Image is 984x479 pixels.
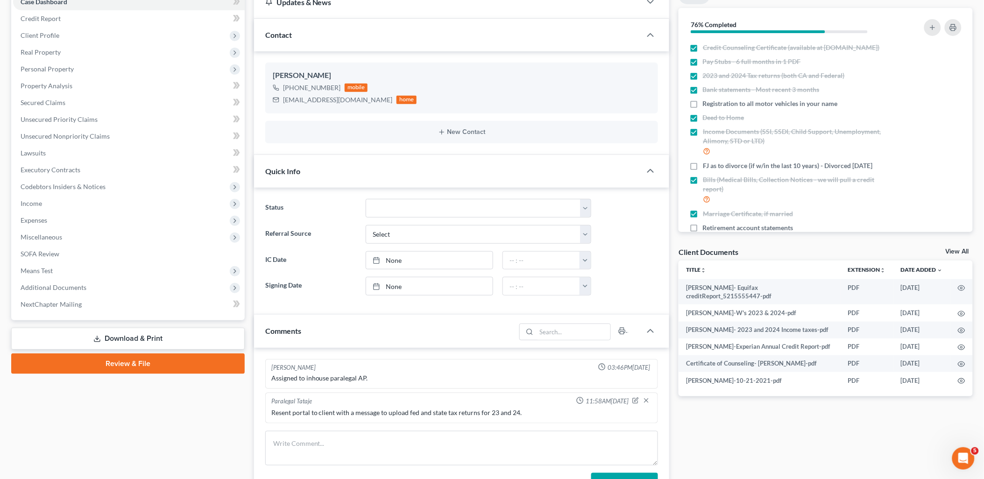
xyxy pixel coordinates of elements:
[848,266,886,273] a: Extensionunfold_more
[703,71,845,80] span: 2023 and 2024 Tax returns (both CA and Federal)
[21,82,72,90] span: Property Analysis
[679,338,841,355] td: [PERSON_NAME]-Experian Annual Credit Report-pdf
[841,279,893,305] td: PDF
[261,277,361,296] label: Signing Date
[261,251,361,270] label: IC Date
[21,250,59,258] span: SOFA Review
[608,363,650,372] span: 03:46PM[DATE]
[586,397,629,406] span: 11:58AM[DATE]
[21,31,59,39] span: Client Profile
[265,30,292,39] span: Contact
[703,161,872,170] span: FJ as to divorce (if w/in the last 10 years) - Divorced [DATE]
[265,167,300,176] span: Quick Info
[893,279,950,305] td: [DATE]
[946,248,969,255] a: View All
[679,322,841,338] td: [PERSON_NAME]- 2023 and 2024 Income taxes-pdf
[21,166,80,174] span: Executory Contracts
[679,247,738,257] div: Client Documents
[13,296,245,313] a: NextChapter Mailing
[21,65,74,73] span: Personal Property
[21,233,62,241] span: Miscellaneous
[841,372,893,389] td: PDF
[679,304,841,321] td: [PERSON_NAME]-W's 2023 & 2024-pdf
[841,304,893,321] td: PDF
[13,145,245,162] a: Lawsuits
[261,225,361,244] label: Referral Source
[273,128,651,136] button: New Contact
[503,252,580,269] input: -- : --
[901,266,943,273] a: Date Added expand_more
[21,99,65,106] span: Secured Claims
[703,209,793,218] span: Marriage Certificate, if married
[703,175,891,194] span: Bills (Medical Bills, Collection Notices - we will pull a credit report)
[21,199,42,207] span: Income
[537,324,611,340] input: Search...
[271,408,652,417] div: Resent portal to client with a message to upload fed and state tax returns for 23 and 24.
[21,283,86,291] span: Additional Documents
[13,111,245,128] a: Unsecured Priority Claims
[366,252,493,269] a: None
[271,363,316,372] div: [PERSON_NAME]
[703,127,891,146] span: Income Documents (SSI, SSDI, Child Support, Unemployment, Alimony, STD or LTD)
[396,96,417,104] div: home
[21,149,46,157] span: Lawsuits
[893,372,950,389] td: [DATE]
[841,338,893,355] td: PDF
[271,397,312,406] div: Paralegal Tataje
[273,70,651,81] div: [PERSON_NAME]
[937,268,943,273] i: expand_more
[679,372,841,389] td: [PERSON_NAME]-10-21-2021-pdf
[13,94,245,111] a: Secured Claims
[703,85,820,94] span: Bank statements - Most recent 3 months
[841,355,893,372] td: PDF
[503,277,580,295] input: -- : --
[880,268,886,273] i: unfold_more
[345,84,368,92] div: mobile
[265,326,301,335] span: Comments
[21,48,61,56] span: Real Property
[703,43,879,52] span: Credit Counseling Certificate (available at [DOMAIN_NAME])
[261,199,361,218] label: Status
[679,279,841,305] td: [PERSON_NAME]- Equifax creditReport_5215555447-pdf
[686,266,706,273] a: Titleunfold_more
[841,322,893,338] td: PDF
[11,353,245,374] a: Review & File
[893,338,950,355] td: [DATE]
[971,447,979,455] span: 5
[893,355,950,372] td: [DATE]
[893,322,950,338] td: [DATE]
[271,373,652,383] div: Assigned to inhouse paralegal AP.
[703,223,793,232] span: Retirement account statements
[283,83,341,92] div: [PHONE_NUMBER]
[21,300,82,308] span: NextChapter Mailing
[21,216,47,224] span: Expenses
[952,447,975,470] iframe: Intercom live chat
[703,99,838,108] span: Registration to all motor vehicles in your name
[703,57,801,66] span: Pay Stubs - 6 full months in 1 PDF
[13,162,245,178] a: Executory Contracts
[21,115,98,123] span: Unsecured Priority Claims
[366,277,493,295] a: None
[21,132,110,140] span: Unsecured Nonpriority Claims
[21,14,61,22] span: Credit Report
[13,77,245,94] a: Property Analysis
[11,328,245,350] a: Download & Print
[13,246,245,262] a: SOFA Review
[691,21,736,28] strong: 76% Completed
[679,355,841,372] td: Certificate of Counseling- [PERSON_NAME]-pdf
[283,95,393,105] div: [EMAIL_ADDRESS][DOMAIN_NAME]
[703,113,744,122] span: Deed to Home
[21,183,106,190] span: Codebtors Insiders & Notices
[13,10,245,27] a: Credit Report
[21,267,53,275] span: Means Test
[893,304,950,321] td: [DATE]
[701,268,706,273] i: unfold_more
[13,128,245,145] a: Unsecured Nonpriority Claims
